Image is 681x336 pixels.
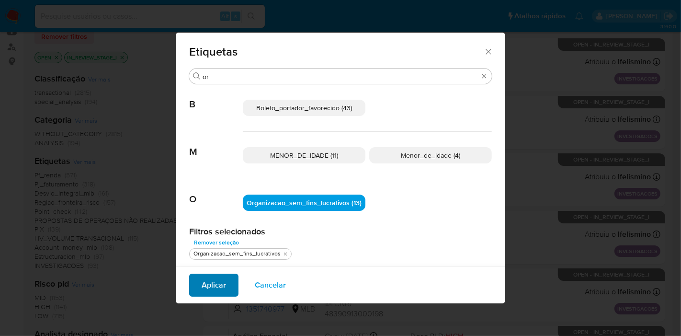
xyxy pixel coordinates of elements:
div: Organizacao_sem_fins_lucrativos [192,250,283,258]
button: Cancelar [242,274,298,297]
h2: Filtros selecionados [189,226,492,237]
button: quitar Organizacao_sem_fins_lucrativos [282,250,289,258]
button: Fechar [484,47,492,56]
span: Boleto_portador_favorecido (43) [256,103,352,113]
div: MENOR_DE_IDADE (11) [243,147,365,163]
div: Menor_de_idade (4) [369,147,492,163]
button: Borrar [480,72,488,80]
span: Organizacao_sem_fins_lucrativos (13) [247,198,362,208]
span: Aplicar [202,275,226,296]
span: MENOR_DE_IDADE (11) [270,151,338,160]
div: Organizacao_sem_fins_lucrativos (13) [243,195,365,211]
button: Aplicar [189,274,238,297]
div: Boleto_portador_favorecido (43) [243,100,365,116]
button: Buscar [193,72,201,80]
span: M [189,132,243,158]
span: Remover seleção [194,238,239,247]
span: Cancelar [255,275,286,296]
span: B [189,84,243,110]
span: O [189,179,243,205]
button: Remover seleção [189,237,244,248]
input: Filtro de pesquisa [203,72,478,81]
span: Etiquetas [189,46,484,58]
span: Menor_de_idade (4) [401,151,460,160]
